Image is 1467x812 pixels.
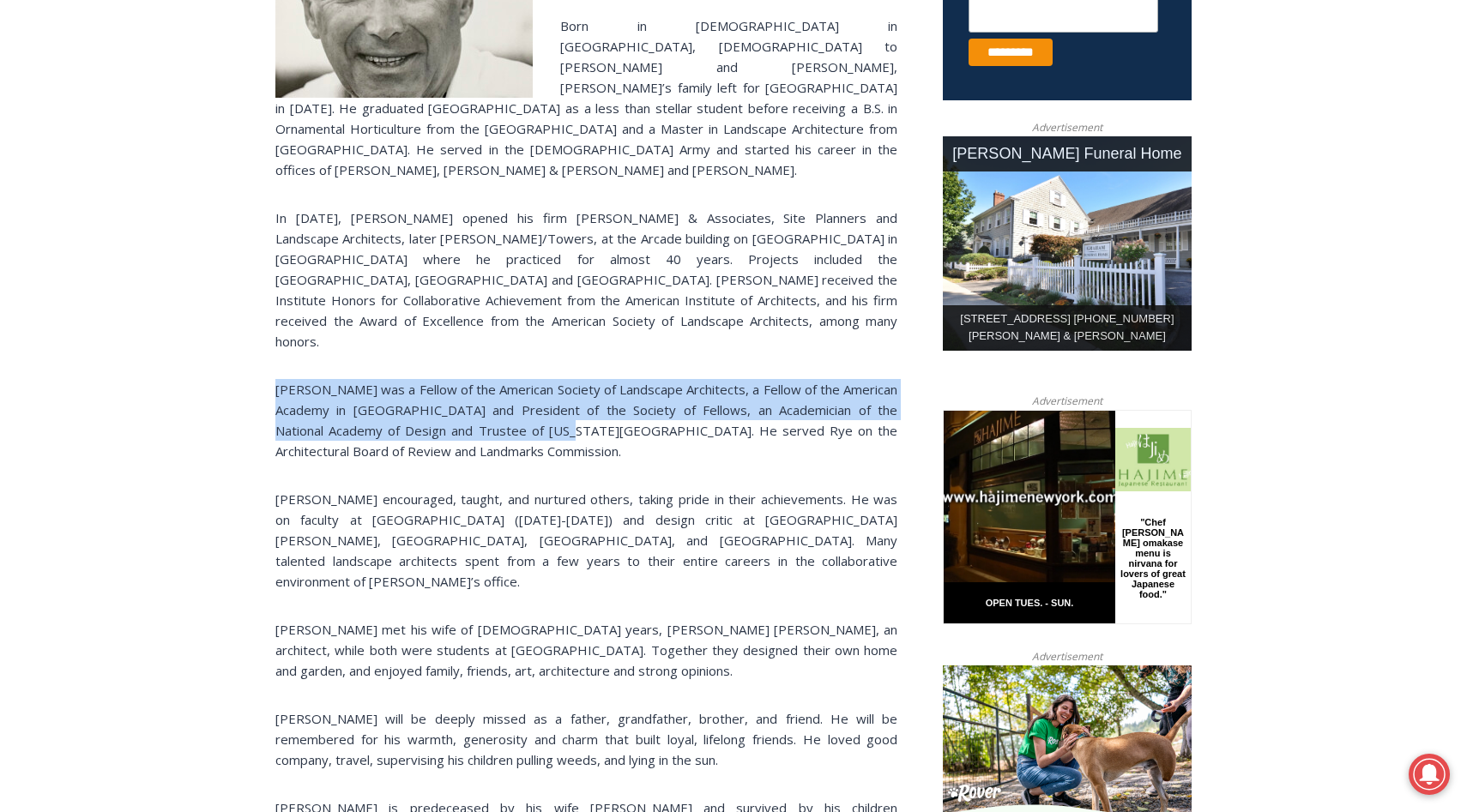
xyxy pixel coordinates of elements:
a: Intern @ [DOMAIN_NAME] [413,166,831,214]
p: Born in [DEMOGRAPHIC_DATA] in [GEOGRAPHIC_DATA], [DEMOGRAPHIC_DATA] to [PERSON_NAME] and [PERSON_... [275,15,897,180]
span: Advertisement [1015,648,1120,665]
h4: Book [PERSON_NAME]'s Good Humor for Your Event [522,18,597,66]
p: [PERSON_NAME] met his wife of [DEMOGRAPHIC_DATA] years, [PERSON_NAME] [PERSON_NAME], an architect... [275,619,897,681]
a: Open Tues. - Sun. [PHONE_NUMBER] [1,172,172,214]
span: Advertisement [1015,119,1120,135]
p: In [DATE], [PERSON_NAME] opened his firm [PERSON_NAME] & Associates, Site Planners and Landscape ... [275,208,897,352]
span: Open Tues. - Sun. [PHONE_NUMBER] [5,177,168,242]
p: [PERSON_NAME] encouraged, taught, and nurtured others, taking pride in their achievements. He was... [275,489,897,592]
div: Serving [GEOGRAPHIC_DATA] Since [DATE] [112,31,424,47]
div: [STREET_ADDRESS] [PHONE_NUMBER] [PERSON_NAME] & [PERSON_NAME] [943,305,1192,352]
span: Intern @ [DOMAIN_NAME] [449,171,795,209]
div: [PERSON_NAME] Funeral Home [943,136,1192,171]
img: s_800_809a2aa2-bb6e-4add-8b5e-749ad0704c34.jpeg [415,1,518,78]
div: "Chef [PERSON_NAME] omakase menu is nirvana for lovers of great Japanese food." [176,107,244,205]
p: [PERSON_NAME] will be deeply missed as a father, grandfather, brother, and friend. He will be rem... [275,708,897,770]
a: Book [PERSON_NAME]'s Good Humor for Your Event [510,5,619,78]
div: Apply Now <> summer and RHS senior internships available [433,1,811,166]
span: Advertisement [1015,393,1120,409]
p: [PERSON_NAME] was a Fellow of the American Society of Landscape Architects, a Fellow of the Ameri... [275,379,897,461]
